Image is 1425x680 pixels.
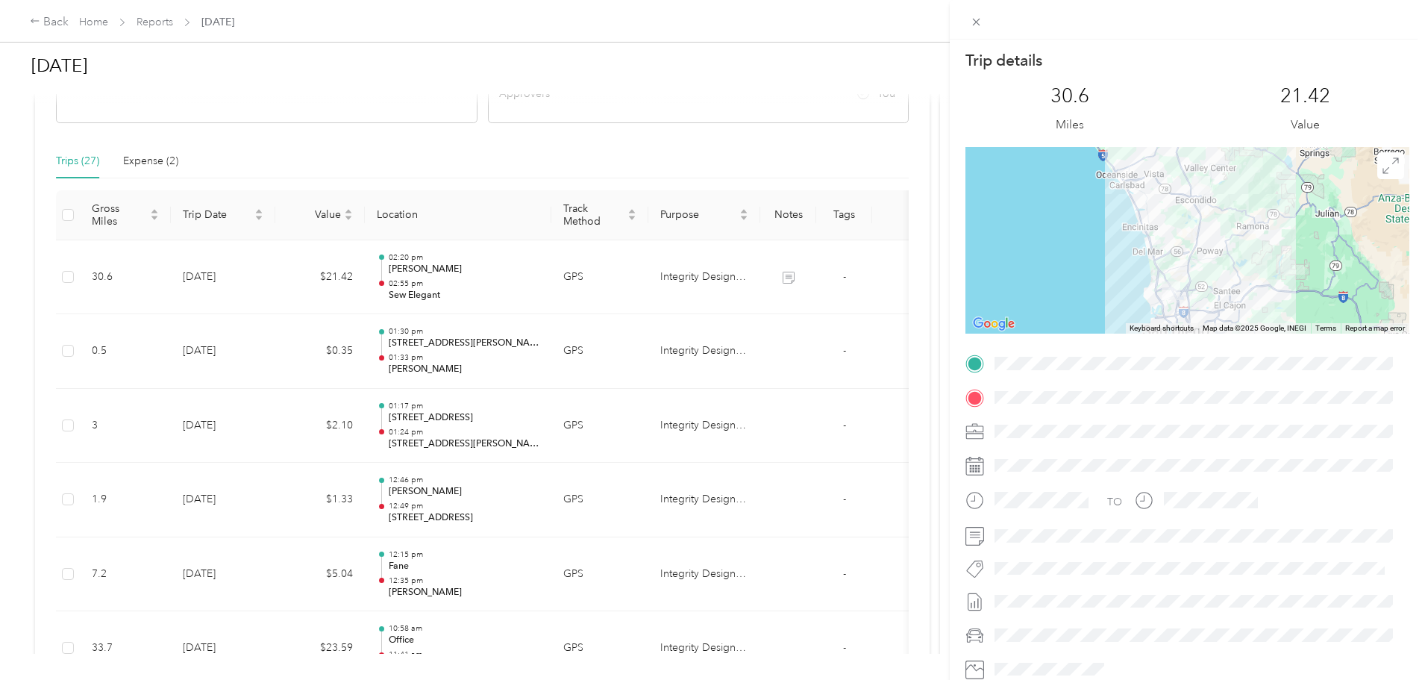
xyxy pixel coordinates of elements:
[969,314,1018,334] img: Google
[1107,494,1122,510] div: TO
[1130,323,1194,334] button: Keyboard shortcuts
[1280,84,1330,108] p: 21.42
[1341,596,1425,680] iframe: Everlance-gr Chat Button Frame
[965,50,1042,71] p: Trip details
[1203,324,1306,332] span: Map data ©2025 Google, INEGI
[1315,324,1336,332] a: Terms (opens in new tab)
[1291,116,1320,134] p: Value
[1050,84,1089,108] p: 30.6
[969,314,1018,334] a: Open this area in Google Maps (opens a new window)
[1056,116,1084,134] p: Miles
[1345,324,1405,332] a: Report a map error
